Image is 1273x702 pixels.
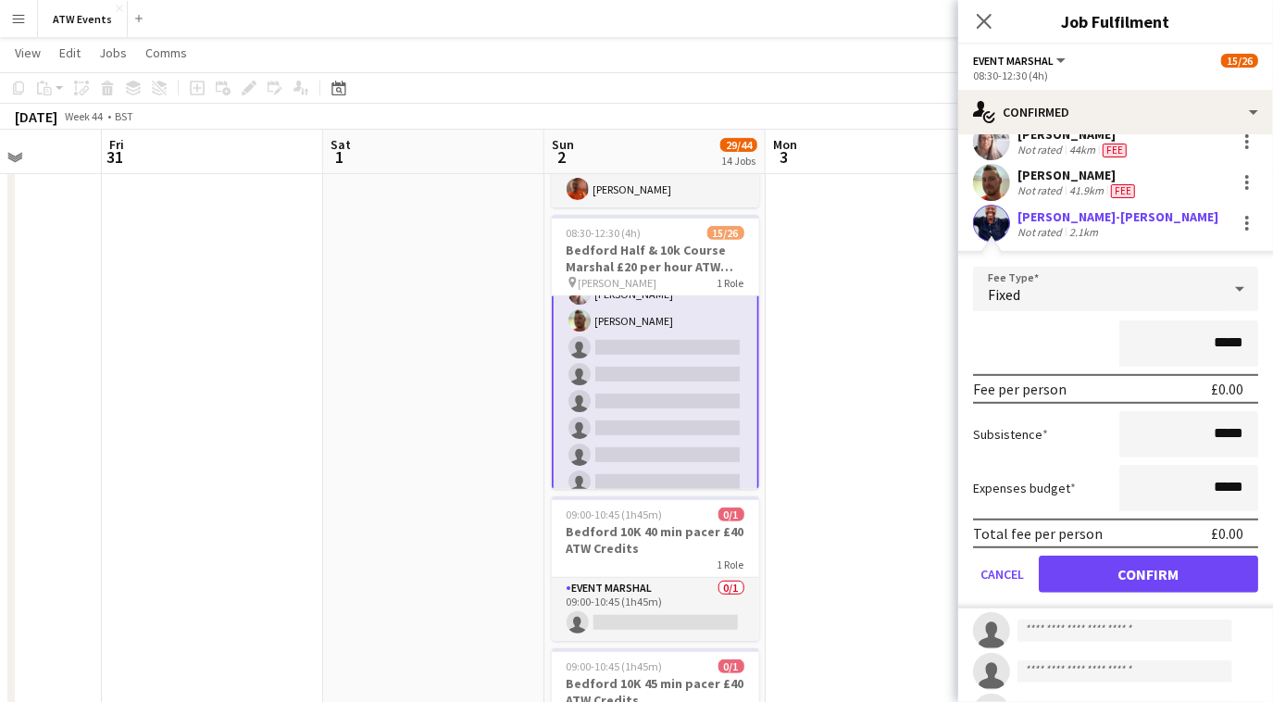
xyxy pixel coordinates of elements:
div: 14 Jobs [721,154,756,168]
a: Comms [138,41,194,65]
span: 15/26 [1221,54,1258,68]
span: Fee [1103,144,1127,157]
app-card-role: Event Marshal0/109:00-10:45 (1h45m) [552,578,759,641]
button: Confirm [1039,556,1258,593]
span: Fee [1111,184,1135,198]
div: Confirmed [958,90,1273,134]
span: 3 [770,146,797,168]
a: Jobs [92,41,134,65]
a: Edit [52,41,88,65]
div: [PERSON_NAME] [1017,167,1139,183]
span: 09:00-10:45 (1h45m) [567,659,663,673]
button: Event Marshal [973,54,1068,68]
span: 09:00-10:45 (1h45m) [567,508,663,521]
span: Sat [331,136,351,153]
div: 44km [1066,143,1099,157]
div: Not rated [1017,225,1066,239]
span: 1 Role [718,558,744,571]
span: 0/1 [718,659,744,673]
app-job-card: 09:00-10:45 (1h45m)0/1Bedford 10K 40 min pacer £40 ATW Credits1 RoleEvent Marshal0/109:00-10:45 (... [552,496,759,641]
span: Comms [145,44,187,61]
div: [PERSON_NAME] [1017,126,1130,143]
a: View [7,41,48,65]
span: Sun [552,136,574,153]
span: 2 [549,146,574,168]
div: £0.00 [1211,380,1243,398]
span: 29/44 [720,138,757,152]
app-job-card: 08:30-12:30 (4h)15/26Bedford Half & 10k Course Marshal £20 per hour ATW credits [PERSON_NAME]1 Ro... [552,215,759,489]
h3: Bedford 10K 40 min pacer £40 ATW Credits [552,523,759,557]
div: £0.00 [1211,524,1243,543]
div: 41.9km [1066,183,1107,198]
span: 1 [328,146,351,168]
div: Not rated [1017,183,1066,198]
label: Subsistence [973,426,1048,443]
span: Edit [59,44,81,61]
div: BST [115,109,133,123]
span: Fixed [988,285,1020,304]
span: 15/26 [707,226,744,240]
span: 31 [106,146,124,168]
div: Crew has different fees then in role [1099,143,1130,157]
div: [DATE] [15,107,57,126]
span: Mon [773,136,797,153]
div: Fee per person [973,380,1067,398]
div: 2.1km [1066,225,1102,239]
div: Crew has different fees then in role [1107,183,1139,198]
h3: Bedford Half & 10k Course Marshal £20 per hour ATW credits [552,242,759,275]
h3: Job Fulfilment [958,9,1273,33]
button: Cancel [973,556,1031,593]
span: 1 Role [718,276,744,290]
span: [PERSON_NAME] [579,276,657,290]
span: View [15,44,41,61]
label: Expenses budget [973,480,1076,496]
div: 08:30-12:30 (4h) [973,69,1258,82]
span: Fri [109,136,124,153]
span: Week 44 [61,109,107,123]
div: [PERSON_NAME]-[PERSON_NAME] [1017,208,1218,225]
span: 0/1 [718,508,744,521]
span: 08:30-12:30 (4h) [567,226,642,240]
span: Event Marshal [973,54,1054,68]
button: ATW Events [38,1,128,37]
div: Not rated [1017,143,1066,157]
div: Total fee per person [973,524,1103,543]
span: Jobs [99,44,127,61]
